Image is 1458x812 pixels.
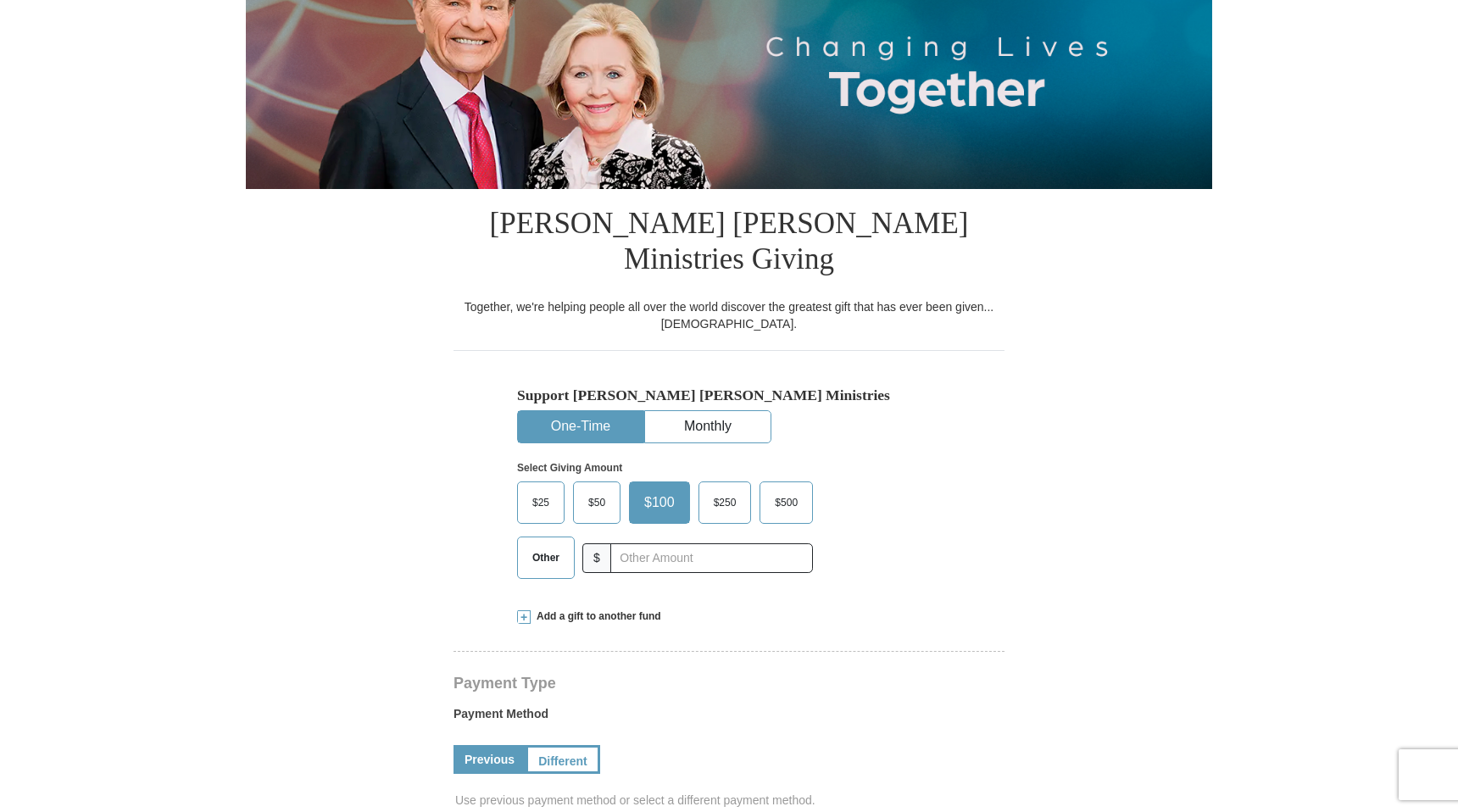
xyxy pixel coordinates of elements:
[517,387,941,404] h5: Support [PERSON_NAME] [PERSON_NAME] Ministries
[454,705,1004,731] label: Payment Method
[705,490,745,515] span: $250
[582,543,611,573] span: $
[524,545,568,570] span: Other
[526,745,600,774] a: Different
[455,792,1006,809] span: Use previous payment method or select a different payment method.
[610,543,813,573] input: Other Amount
[454,189,1004,298] h1: [PERSON_NAME] [PERSON_NAME] Ministries Giving
[580,490,614,515] span: $50
[454,298,1004,332] div: Together, we're helping people all over the world discover the greatest gift that has ever been g...
[517,462,622,474] strong: Select Giving Amount
[518,411,643,442] button: One-Time
[766,490,806,515] span: $500
[524,490,558,515] span: $25
[454,745,526,774] a: Previous
[531,609,661,624] span: Add a gift to another fund
[645,411,771,442] button: Monthly
[454,676,1004,690] h4: Payment Type
[636,490,683,515] span: $100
